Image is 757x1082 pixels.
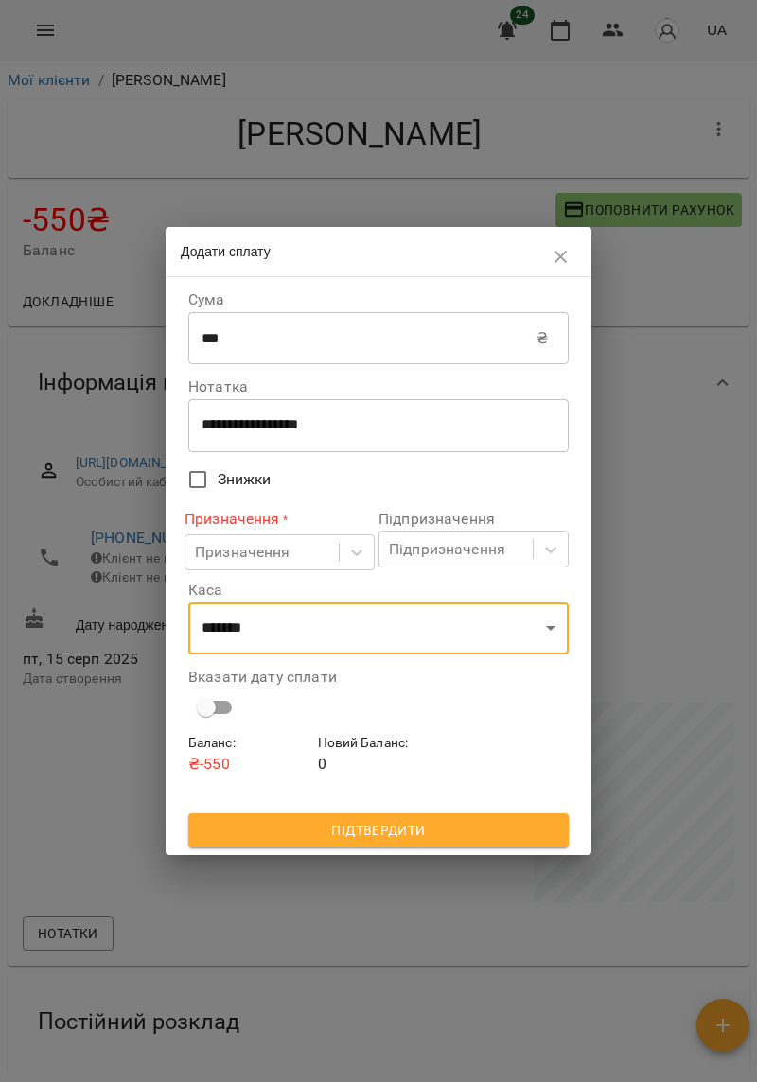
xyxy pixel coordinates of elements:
[314,729,444,779] div: 0
[188,583,569,598] label: Каса
[188,670,569,685] label: Вказати дату сплати
[195,541,290,564] div: Призначення
[188,379,569,394] label: Нотатка
[188,733,310,754] h6: Баланс :
[378,512,569,527] label: Підпризначення
[188,813,569,847] button: Підтвердити
[318,733,440,754] h6: Новий Баланс :
[188,292,569,307] label: Сума
[218,468,272,491] span: Знижки
[203,819,554,842] span: Підтвердити
[188,753,310,776] p: ₴ -550
[181,244,271,259] span: Додати сплату
[389,538,505,561] div: Підпризначення
[185,508,375,530] label: Призначення
[537,327,548,350] p: ₴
